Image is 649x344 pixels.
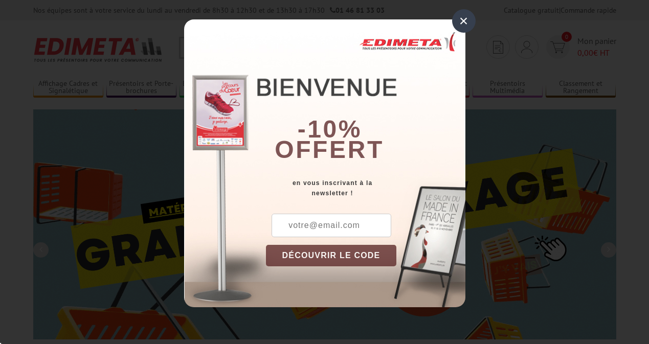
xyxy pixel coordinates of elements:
div: × [452,9,476,33]
font: offert [275,136,384,163]
button: DÉCOUVRIR LE CODE [266,245,397,266]
div: en vous inscrivant à la newsletter ! [266,178,465,198]
input: votre@email.com [272,214,391,237]
b: -10% [298,116,362,143]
